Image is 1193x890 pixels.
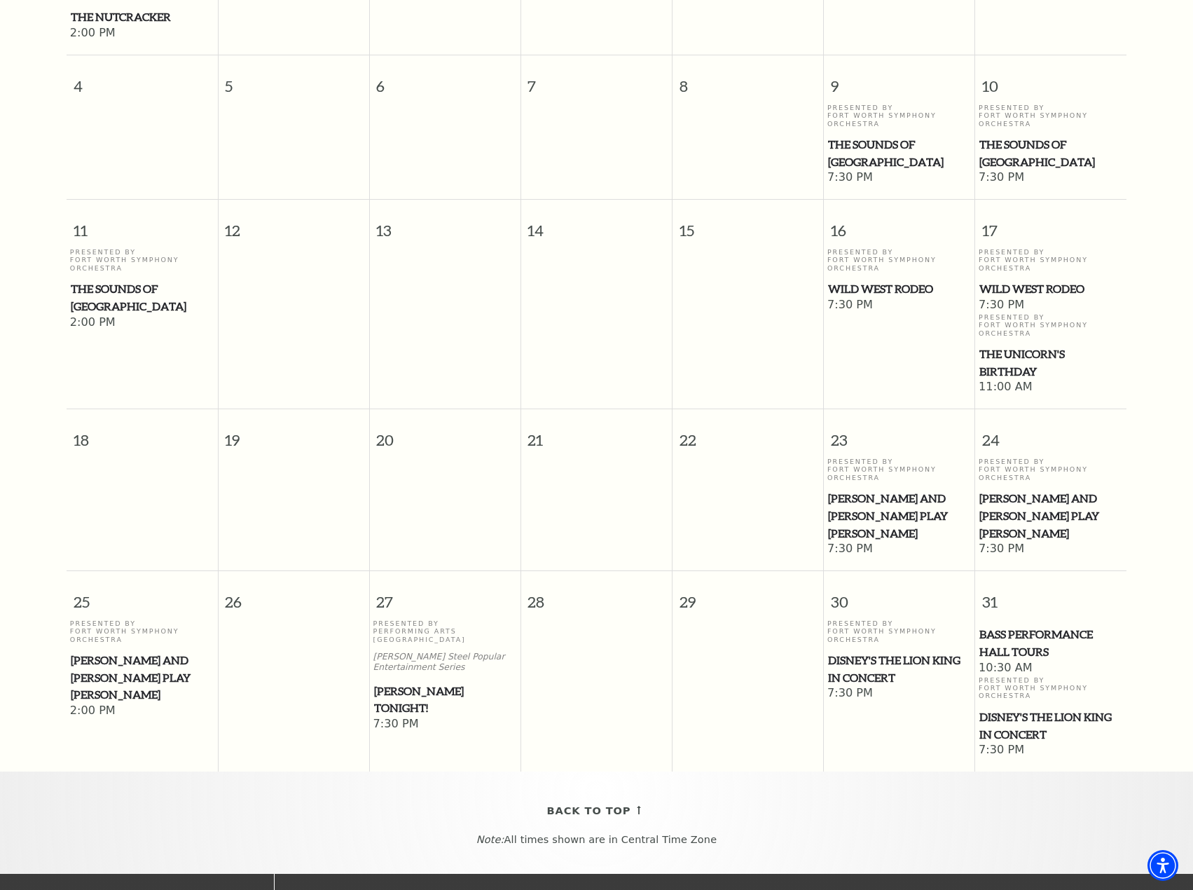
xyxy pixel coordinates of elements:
[521,200,672,248] span: 14
[827,280,972,298] a: Wild West Rodeo
[824,200,974,248] span: 16
[70,248,214,272] p: Presented By Fort Worth Symphony Orchestra
[71,652,214,704] span: [PERSON_NAME] and [PERSON_NAME] Play [PERSON_NAME]
[373,652,518,673] p: [PERSON_NAME] Steel Popular Entertainment Series
[67,571,218,619] span: 25
[979,626,1123,660] a: Bass Performance Hall Tours
[979,104,1123,128] p: Presented By Fort Worth Symphony Orchestra
[979,280,1122,298] span: Wild West Rodeo
[827,542,972,557] span: 7:30 PM
[979,626,1122,660] span: Bass Performance Hall Tours
[827,136,972,170] a: The Sounds of Paris
[219,55,369,104] span: 5
[975,200,1126,248] span: 17
[975,409,1126,458] span: 24
[827,170,972,186] span: 7:30 PM
[70,315,214,331] span: 2:00 PM
[975,571,1126,619] span: 31
[219,571,369,619] span: 26
[827,490,972,542] a: Stas Chernyshev and Joshua Elmore Play Strauss
[70,704,214,719] span: 2:00 PM
[370,200,520,248] span: 13
[370,409,520,458] span: 20
[979,298,1123,313] span: 7:30 PM
[71,8,214,26] span: The Nutcracker
[827,619,972,643] p: Presented By Fort Worth Symphony Orchestra
[979,458,1123,481] p: Presented By Fort Worth Symphony Orchestra
[979,661,1123,676] span: 10:30 AM
[979,380,1123,395] span: 11:00 AM
[373,717,518,732] span: 7:30 PM
[70,280,214,315] a: The Sounds of Paris
[975,55,1126,104] span: 10
[70,26,214,41] span: 2:00 PM
[71,280,214,315] span: The Sounds of [GEOGRAPHIC_DATA]
[673,571,823,619] span: 29
[547,802,631,820] span: Back To Top
[373,683,518,717] a: Mark Twain Tonight!
[219,200,369,248] span: 12
[824,409,974,458] span: 23
[979,542,1123,557] span: 7:30 PM
[70,619,214,643] p: Presented By Fort Worth Symphony Orchestra
[979,345,1122,380] span: The Unicorn's Birthday
[979,708,1123,743] a: Disney's The Lion King in Concert
[827,104,972,128] p: Presented By Fort Worth Symphony Orchestra
[979,280,1123,298] a: Wild West Rodeo
[219,409,369,458] span: 19
[370,55,520,104] span: 6
[374,683,517,717] span: [PERSON_NAME] Tonight!
[827,686,972,701] span: 7:30 PM
[70,8,214,26] a: The Nutcracker
[979,136,1123,170] a: The Sounds of Paris
[979,345,1123,380] a: The Unicorn's Birthday
[979,313,1123,337] p: Presented By Fort Worth Symphony Orchestra
[673,409,823,458] span: 22
[827,248,972,272] p: Presented By Fort Worth Symphony Orchestra
[827,458,972,481] p: Presented By Fort Worth Symphony Orchestra
[828,280,971,298] span: Wild West Rodeo
[824,571,974,619] span: 30
[673,55,823,104] span: 8
[476,834,504,845] em: Note:
[979,490,1122,542] span: [PERSON_NAME] and [PERSON_NAME] Play [PERSON_NAME]
[828,652,971,686] span: Disney's The Lion King in Concert
[521,409,672,458] span: 21
[67,55,218,104] span: 4
[67,200,218,248] span: 11
[979,248,1123,272] p: Presented By Fort Worth Symphony Orchestra
[827,298,972,313] span: 7:30 PM
[979,136,1122,170] span: The Sounds of [GEOGRAPHIC_DATA]
[67,409,218,458] span: 18
[824,55,974,104] span: 9
[70,652,214,704] a: Stas Chernyshev and Joshua Elmore Play Strauss
[979,490,1123,542] a: Stas Chernyshev and Joshua Elmore Play Strauss
[827,652,972,686] a: Disney's The Lion King in Concert
[521,55,672,104] span: 7
[828,490,971,542] span: [PERSON_NAME] and [PERSON_NAME] Play [PERSON_NAME]
[979,170,1123,186] span: 7:30 PM
[828,136,971,170] span: The Sounds of [GEOGRAPHIC_DATA]
[979,708,1122,743] span: Disney's The Lion King in Concert
[521,571,672,619] span: 28
[373,619,518,643] p: Presented By Performing Arts [GEOGRAPHIC_DATA]
[13,834,1180,846] p: All times shown are in Central Time Zone
[1147,850,1178,881] div: Accessibility Menu
[979,676,1123,700] p: Presented By Fort Worth Symphony Orchestra
[370,571,520,619] span: 27
[979,743,1123,758] span: 7:30 PM
[673,200,823,248] span: 15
